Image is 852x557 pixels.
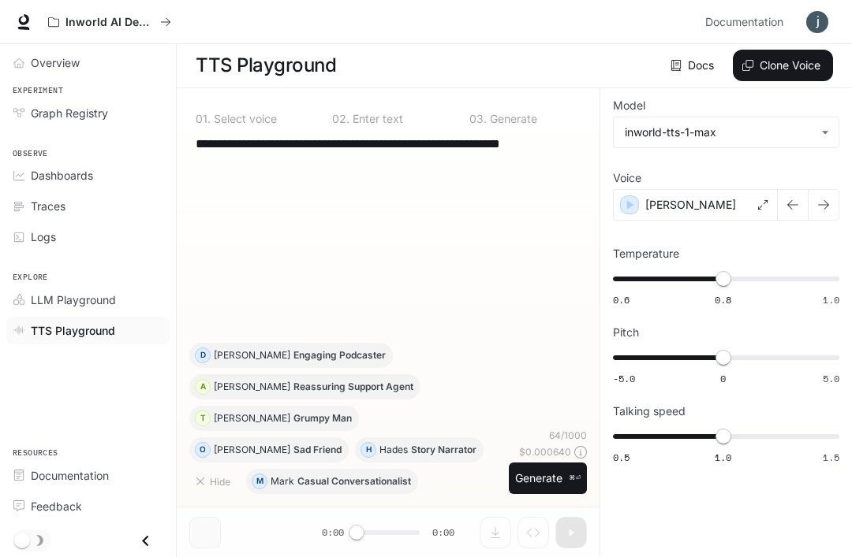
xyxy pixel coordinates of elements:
[297,477,411,486] p: Casual Conversationalist
[196,374,210,399] div: A
[31,467,109,484] span: Documentation
[613,451,630,464] span: 0.5
[31,198,65,214] span: Traces
[31,167,93,184] span: Dashboards
[355,437,484,462] button: HHadesStory Narrator
[196,406,210,431] div: T
[196,50,336,81] h1: TTS Playground
[189,343,393,368] button: D[PERSON_NAME]Engaging Podcaster
[246,469,418,494] button: MMarkCasual Conversationalist
[613,372,635,385] span: -5.0
[519,445,571,459] p: $ 0.000640
[196,113,211,124] p: 0 1 .
[645,197,736,213] p: [PERSON_NAME]
[823,293,839,306] span: 1.0
[823,451,839,464] span: 1.5
[31,322,115,339] span: TTS Playground
[31,54,80,71] span: Overview
[613,248,679,259] p: Temperature
[625,124,813,140] div: inworld-tts-1-max
[271,477,294,486] p: Mark
[293,382,413,392] p: Reassuring Support Agent
[6,99,170,127] a: Graph Registry
[332,113,349,124] p: 0 2 .
[6,317,170,344] a: TTS Playground
[6,462,170,489] a: Documentation
[65,16,154,29] p: Inworld AI Demos
[214,414,290,423] p: [PERSON_NAME]
[293,414,352,423] p: Grumpy Man
[806,11,828,33] img: User avatar
[189,437,349,462] button: O[PERSON_NAME]Sad Friend
[823,372,839,385] span: 5.0
[569,473,581,483] p: ⌘⏎
[252,469,267,494] div: M
[214,382,290,392] p: [PERSON_NAME]
[214,445,290,455] p: [PERSON_NAME]
[6,192,170,220] a: Traces
[6,162,170,189] a: Dashboards
[196,437,210,462] div: O
[189,469,240,494] button: Hide
[211,113,277,124] p: Select voice
[361,437,376,462] div: H
[509,462,587,495] button: Generate⌘⏎
[31,291,116,308] span: LLM Playground
[469,113,487,124] p: 0 3 .
[6,223,170,251] a: Logs
[214,351,290,360] p: [PERSON_NAME]
[715,451,731,464] span: 1.0
[705,13,783,32] span: Documentation
[613,100,645,111] p: Model
[189,374,420,399] button: A[PERSON_NAME]Reassuring Support Agent
[720,372,726,385] span: 0
[549,429,587,442] p: 64 / 1000
[614,117,839,147] div: inworld-tts-1-max
[613,406,686,417] p: Talking speed
[6,286,170,314] a: LLM Playground
[41,6,178,38] button: All workspaces
[411,445,476,455] p: Story Narrator
[802,6,833,38] button: User avatar
[14,531,30,548] span: Dark mode toggle
[293,351,386,360] p: Engaging Podcaster
[31,498,82,514] span: Feedback
[6,49,170,76] a: Overview
[31,105,108,121] span: Graph Registry
[715,293,731,306] span: 0.8
[293,445,342,455] p: Sad Friend
[349,113,403,124] p: Enter text
[196,343,210,368] div: D
[613,327,639,338] p: Pitch
[613,173,641,184] p: Voice
[487,113,537,124] p: Generate
[699,6,795,38] a: Documentation
[733,50,833,81] button: Clone Voice
[379,445,408,455] p: Hades
[31,228,56,245] span: Logs
[667,50,720,81] a: Docs
[189,406,359,431] button: T[PERSON_NAME]Grumpy Man
[613,293,630,306] span: 0.6
[6,492,170,520] a: Feedback
[128,525,163,557] button: Close drawer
